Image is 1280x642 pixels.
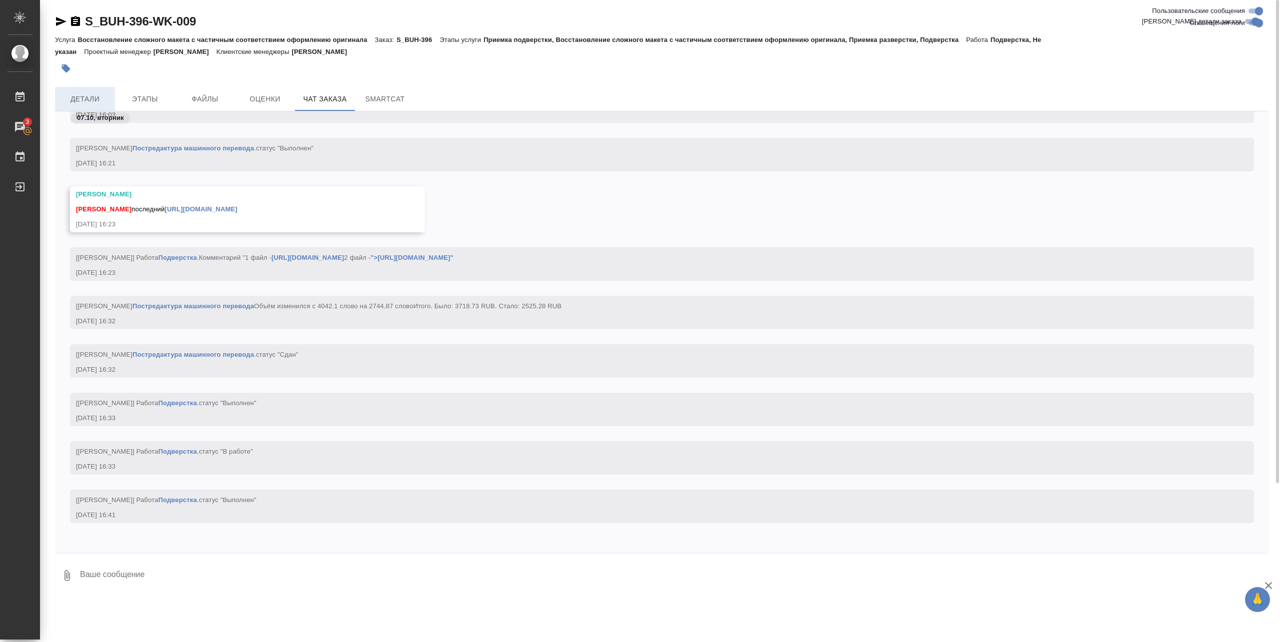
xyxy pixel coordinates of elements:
p: Клиентские менеджеры [216,48,292,55]
span: [PERSON_NAME] [76,205,131,213]
button: 🙏 [1245,587,1270,612]
div: [DATE] 16:41 [76,510,1219,520]
p: [PERSON_NAME] [153,48,216,55]
span: [[PERSON_NAME] Объём изменился с 4042.1 слово на 2744.87 слово [76,302,561,310]
span: статус "Сдан" [256,351,298,358]
span: [[PERSON_NAME]] Работа . [76,254,453,261]
a: Постредактура машинного перевода [132,351,254,358]
span: [[PERSON_NAME]] Работа . [76,448,253,455]
span: 🙏 [1249,589,1266,610]
span: Итого. Было: 3718.73 RUB. Стало: 2525.28 RUB [413,302,561,310]
a: ">[URL][DOMAIN_NAME]" [370,254,453,261]
a: [URL][DOMAIN_NAME] [164,205,237,213]
p: Заказ: [375,36,396,43]
span: Комментарий "1 файл - 2 файл - [199,254,453,261]
div: [DATE] 16:23 [76,268,1219,278]
p: Этапы услуги [439,36,483,43]
p: Приемка подверстки, Восстановление сложного макета с частичным соответствием оформлению оригинала... [483,36,966,43]
div: [DATE] 16:32 [76,365,1219,375]
span: статус "Выполнен" [199,496,256,504]
div: [DATE] 16:21 [76,158,1219,168]
a: Подверстка [158,448,196,455]
p: Услуга [55,36,77,43]
a: 3 [2,114,37,139]
a: S_BUH-396-WK-009 [85,14,196,28]
span: [[PERSON_NAME] . [76,351,298,358]
span: Оценки [241,93,289,105]
p: Работа [966,36,990,43]
div: [PERSON_NAME] [76,189,390,199]
span: статус "Выполнен" [199,399,256,407]
a: Подверстка [158,496,196,504]
span: [[PERSON_NAME]] Работа . [76,399,256,407]
div: [DATE] 16:33 [76,462,1219,472]
button: Добавить тэг [55,57,77,79]
span: [PERSON_NAME] детали заказа [1142,16,1241,26]
a: Постредактура машинного перевода [132,302,254,310]
span: Чат заказа [301,93,349,105]
span: Детали [61,93,109,105]
div: [DATE] 16:32 [76,316,1219,326]
button: Скопировать ссылку [69,15,81,27]
span: статус "В работе" [199,448,253,455]
span: Пользовательские сообщения [1152,6,1245,16]
span: последний [76,205,237,213]
span: SmartCat [361,93,409,105]
a: Постредактура машинного перевода [132,144,254,152]
span: [[PERSON_NAME] . [76,144,313,152]
div: [DATE] 16:33 [76,413,1219,423]
p: Проектный менеджер [84,48,153,55]
a: [URL][DOMAIN_NAME] [271,254,344,261]
div: [DATE] 16:23 [76,219,390,229]
a: Подверстка [158,254,196,261]
p: 07.10, вторник [77,113,124,123]
a: Подверстка [158,399,196,407]
span: Этапы [121,93,169,105]
span: Файлы [181,93,229,105]
p: [PERSON_NAME] [291,48,354,55]
span: статус "Выполнен" [256,144,313,152]
span: Оповещения-логи [1189,18,1245,28]
p: S_BUH-396 [396,36,439,43]
span: [[PERSON_NAME]] Работа . [76,496,256,504]
p: Восстановление сложного макета с частичным соответствием оформлению оригинала [77,36,374,43]
button: Скопировать ссылку для ЯМессенджера [55,15,67,27]
span: 3 [19,117,35,127]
